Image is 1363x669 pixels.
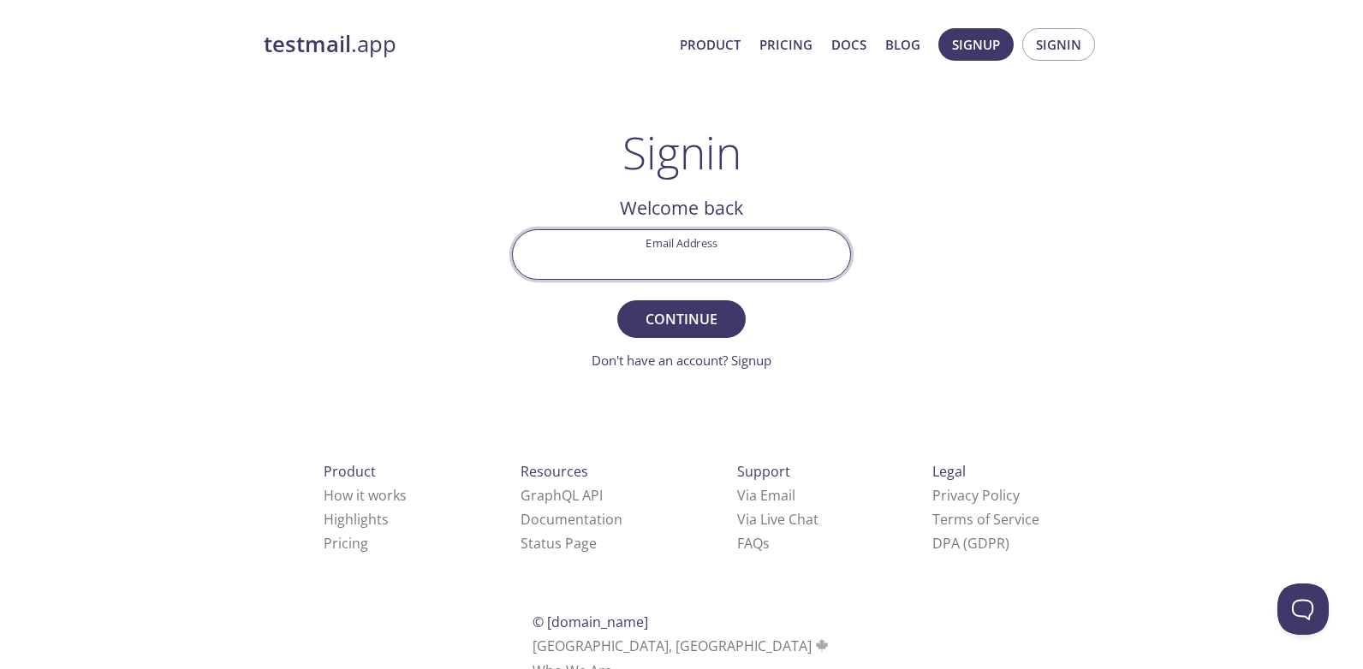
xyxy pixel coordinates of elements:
button: Signup [938,28,1014,61]
a: Pricing [324,534,368,553]
a: How it works [324,486,407,505]
span: Legal [932,462,966,481]
a: Status Page [521,534,597,553]
a: Documentation [521,510,622,529]
a: Blog [885,33,920,56]
a: Docs [831,33,866,56]
a: FAQ [737,534,770,553]
span: © [DOMAIN_NAME] [533,613,648,631]
iframe: Help Scout Beacon - Open [1277,583,1329,635]
a: DPA (GDPR) [932,534,1009,553]
span: s [763,534,770,553]
h2: Welcome back [512,193,851,222]
span: Continue [636,307,727,331]
a: Product [680,33,741,56]
a: Pricing [759,33,812,56]
button: Signin [1022,28,1095,61]
a: testmail.app [264,30,666,59]
span: [GEOGRAPHIC_DATA], [GEOGRAPHIC_DATA] [533,636,831,655]
strong: testmail [264,29,351,59]
h1: Signin [622,127,741,178]
span: Product [324,462,376,481]
a: Via Live Chat [737,510,818,529]
a: Highlights [324,510,389,529]
span: Signin [1036,33,1081,56]
a: Terms of Service [932,510,1039,529]
a: Via Email [737,486,795,505]
a: GraphQL API [521,486,603,505]
a: Don't have an account? Signup [592,352,771,369]
span: Resources [521,462,588,481]
span: Support [737,462,790,481]
span: Signup [952,33,1000,56]
a: Privacy Policy [932,486,1020,505]
button: Continue [617,300,746,338]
